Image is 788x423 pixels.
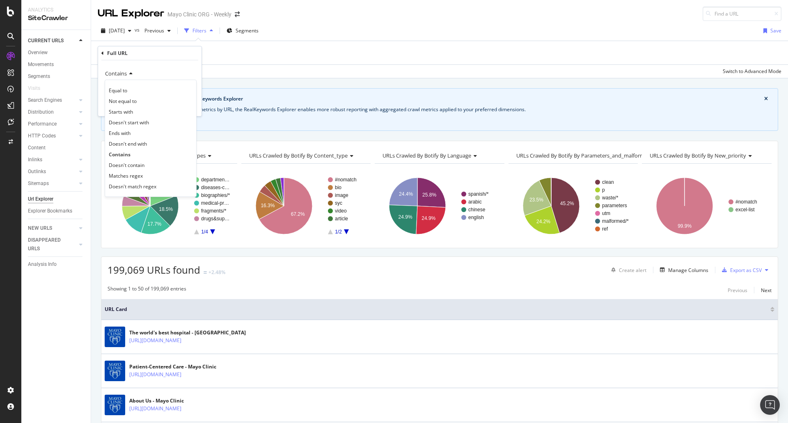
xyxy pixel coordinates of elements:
[28,207,85,215] a: Explorer Bookmarks
[109,87,127,94] span: Equal to
[335,200,342,206] text: syc
[516,152,662,159] span: URLs Crawled By Botify By parameters_and_malformed_urls
[109,119,149,126] span: Doesn't start with
[241,170,371,242] svg: A chart.
[723,68,781,75] div: Switch to Advanced Mode
[201,200,229,206] text: medical-pr…
[141,27,164,34] span: Previous
[678,223,692,229] text: 99.9%
[261,203,275,208] text: 16.3%
[28,96,77,105] a: Search Engines
[608,263,646,277] button: Create alert
[760,395,780,415] div: Open Intercom Messenger
[602,203,627,208] text: parameters
[109,183,156,190] span: Doesn't match regex
[28,84,40,93] div: Visits
[28,84,48,93] a: Visits
[28,60,54,69] div: Movements
[560,201,574,206] text: 45.2%
[249,152,348,159] span: URLs Crawled By Botify By content_type
[602,210,610,216] text: utm
[109,108,133,115] span: Starts with
[668,267,708,274] div: Manage Columns
[129,336,181,345] a: [URL][DOMAIN_NAME]
[147,221,161,227] text: 17.7%
[159,206,173,212] text: 18.5%
[421,215,435,221] text: 24.9%
[335,177,357,183] text: #nomatch
[728,287,747,294] div: Previous
[208,269,225,276] div: +2.48%
[335,229,342,235] text: 1/2
[108,263,200,277] span: 199,069 URLs found
[657,265,708,275] button: Manage Columns
[730,267,762,274] div: Export as CSV
[109,27,125,34] span: 2025 Oct. 8th
[760,24,781,37] button: Save
[28,144,85,152] a: Content
[223,24,262,37] button: Segments
[108,285,186,295] div: Showing 1 to 50 of 199,069 entries
[761,287,772,294] div: Next
[383,152,471,159] span: URLs Crawled By Botify By language
[109,151,131,158] span: Contains
[28,195,85,203] a: Url Explorer
[509,170,638,242] svg: A chart.
[602,179,614,185] text: clean
[141,24,174,37] button: Previous
[236,27,259,34] span: Segments
[135,26,141,33] span: vs
[28,108,54,117] div: Distribution
[28,48,48,57] div: Overview
[108,170,237,242] svg: A chart.
[28,224,52,233] div: NEW URLS
[28,207,72,215] div: Explorer Bookmarks
[28,120,77,128] a: Performance
[28,72,85,81] a: Segments
[201,192,230,198] text: biographies/*
[109,140,147,147] span: Doesn't end with
[105,327,125,347] img: main image
[105,361,125,381] img: main image
[648,149,764,162] h4: URLs Crawled By Botify By new_priority
[98,7,164,21] div: URL Explorer
[529,197,543,203] text: 23.5%
[28,260,57,269] div: Analysis Info
[105,306,768,313] span: URL Card
[107,50,128,57] div: Full URL
[28,236,77,253] a: DISAPPEARED URLS
[28,155,77,164] a: Inlinks
[28,132,77,140] a: HTTP Codes
[201,208,227,214] text: fragments/*
[642,170,772,242] svg: A chart.
[247,149,364,162] h4: URLs Crawled By Botify By content_type
[28,236,69,253] div: DISAPPEARED URLS
[468,207,486,213] text: chinese
[375,170,504,242] div: A chart.
[28,144,46,152] div: Content
[201,216,229,222] text: drugs&sup…
[167,10,231,18] div: Mayo Clinic ORG - Weekly
[28,14,84,23] div: SiteCrawler
[201,229,208,235] text: 1/4
[719,65,781,78] button: Switch to Advanced Mode
[28,195,53,203] div: Url Explorer
[28,260,85,269] a: Analysis Info
[105,70,127,77] span: Contains
[109,172,143,179] span: Matches regex
[28,155,42,164] div: Inlinks
[28,108,77,117] a: Distribution
[28,37,77,45] a: CURRENT URLS
[422,192,436,198] text: 25.8%
[770,27,781,34] div: Save
[468,199,482,205] text: arabic
[399,191,413,197] text: 24.4%
[101,101,127,110] button: Cancel
[105,395,125,415] img: main image
[468,215,484,220] text: english
[28,48,85,57] a: Overview
[28,224,77,233] a: NEW URLS
[335,216,348,222] text: article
